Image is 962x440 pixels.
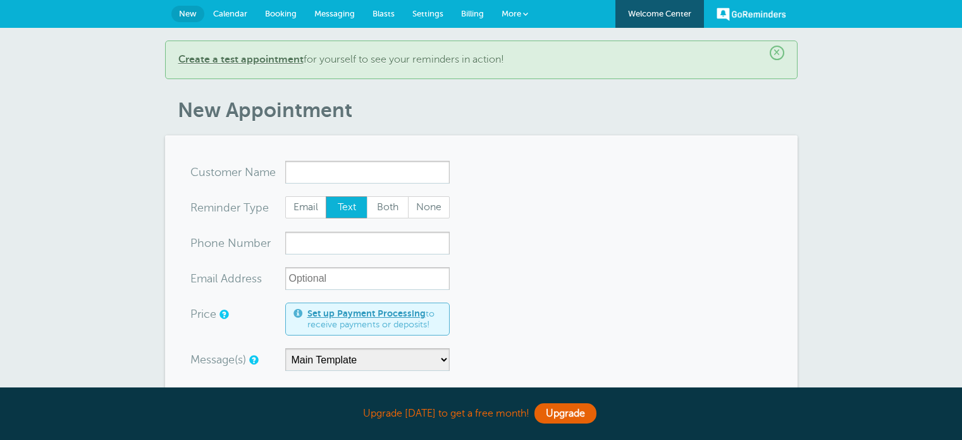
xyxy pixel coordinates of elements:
[213,9,247,18] span: Calendar
[213,273,242,284] span: il Add
[190,167,211,178] span: Cus
[171,6,204,22] a: New
[265,9,297,18] span: Booking
[285,384,308,409] div: Previous Month
[285,196,327,219] label: Email
[179,9,197,18] span: New
[178,98,798,122] h1: New Appointment
[190,161,285,184] div: ame
[190,232,285,255] div: mber
[308,384,357,409] span: September
[165,400,798,427] div: Upgrade [DATE] to get a free month!
[452,384,475,409] div: Next Year
[403,384,452,409] span: 2025
[367,196,409,219] label: Both
[408,196,450,219] label: None
[409,197,449,218] span: None
[307,308,426,318] a: Set up Payment Processing
[190,202,269,213] label: Reminder Type
[367,197,408,218] span: Both
[412,9,443,18] span: Settings
[286,197,326,218] span: Email
[380,384,403,409] div: Previous Year
[219,310,227,318] a: An optional price for the appointment. If you set a price, you can include a payment link in your...
[211,237,244,249] span: ne Nu
[190,354,246,365] label: Message(s)
[326,196,367,219] label: Text
[314,9,355,18] span: Messaging
[211,167,254,178] span: tomer N
[178,54,784,66] p: for yourself to see your reminders in action!
[534,403,596,424] a: Upgrade
[190,237,211,249] span: Pho
[770,46,784,60] span: ×
[502,9,521,18] span: More
[178,54,304,65] a: Create a test appointment
[307,308,441,330] span: to receive payments or deposits!
[326,197,367,218] span: Text
[461,9,484,18] span: Billing
[373,9,395,18] span: Blasts
[190,308,216,320] label: Price
[190,267,285,290] div: ress
[190,273,213,284] span: Ema
[249,356,257,364] a: You can create different reminder message templates under the Settings tab.
[285,267,450,290] input: Optional
[357,384,380,409] div: Next Month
